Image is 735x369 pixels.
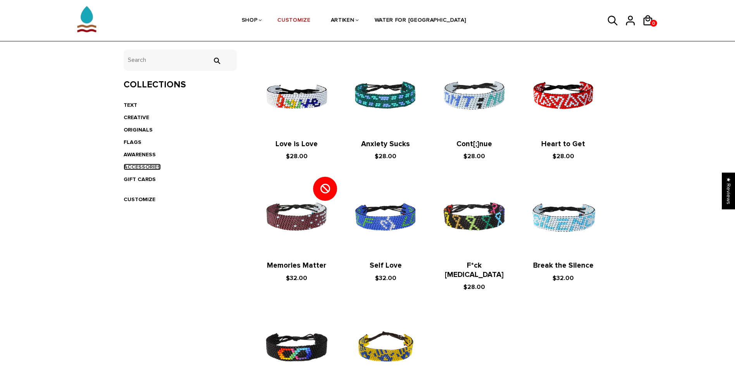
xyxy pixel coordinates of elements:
a: Break the Silence [533,261,594,270]
a: GIFT CARDS [124,176,156,183]
span: $32.00 [375,274,396,282]
a: F*ck [MEDICAL_DATA] [445,261,504,279]
h3: Collections [124,79,237,91]
a: CUSTOMIZE [277,0,310,41]
a: 0 [650,20,657,27]
a: Memories Matter [267,261,326,270]
span: $28.00 [375,152,396,160]
input: Search [124,50,237,71]
a: Self Love [370,261,402,270]
a: ARTIKEN [331,0,355,41]
a: TEXT [124,102,137,108]
a: WATER FOR [GEOGRAPHIC_DATA] [375,0,466,41]
span: $28.00 [286,152,308,160]
a: CREATIVE [124,114,149,121]
input: Search [209,57,224,64]
a: AWARENESS [124,151,156,158]
a: SHOP [242,0,258,41]
a: Anxiety Sucks [361,140,410,149]
span: $28.00 [553,152,574,160]
span: $28.00 [463,283,485,291]
a: FLAGS [124,139,141,145]
a: CUSTOMIZE [124,196,155,203]
span: $32.00 [553,274,574,282]
a: Heart to Get [541,140,585,149]
a: ORIGINALS [124,126,153,133]
span: 0 [650,19,657,28]
a: Cont[;]nue [456,140,492,149]
span: $32.00 [286,274,307,282]
a: ACCESSORIES [124,164,161,170]
div: Click to open Judge.me floating reviews tab [722,173,735,209]
a: Love is Love [275,140,318,149]
span: $28.00 [463,152,485,160]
